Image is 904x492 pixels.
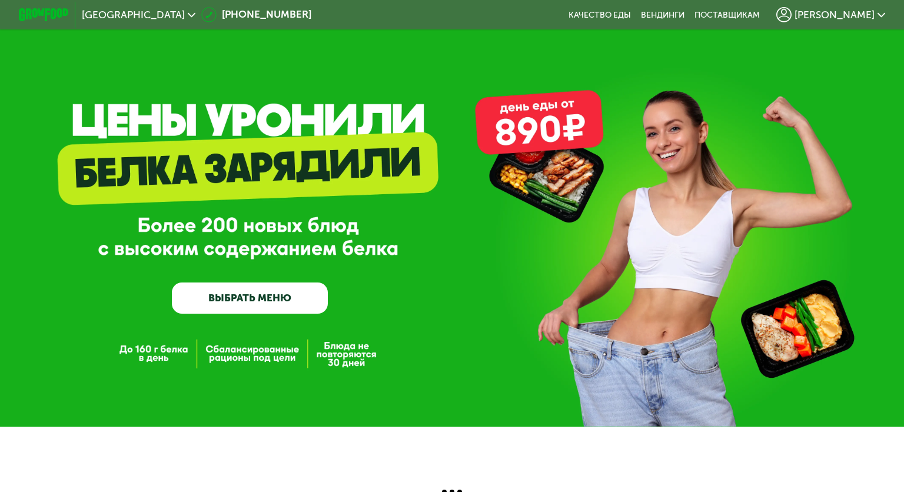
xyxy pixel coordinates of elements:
[569,10,631,20] a: Качество еды
[172,282,328,314] a: ВЫБРАТЬ МЕНЮ
[201,7,311,22] a: [PHONE_NUMBER]
[641,10,684,20] a: Вендинги
[82,10,185,20] span: [GEOGRAPHIC_DATA]
[694,10,760,20] div: поставщикам
[795,10,875,20] span: [PERSON_NAME]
